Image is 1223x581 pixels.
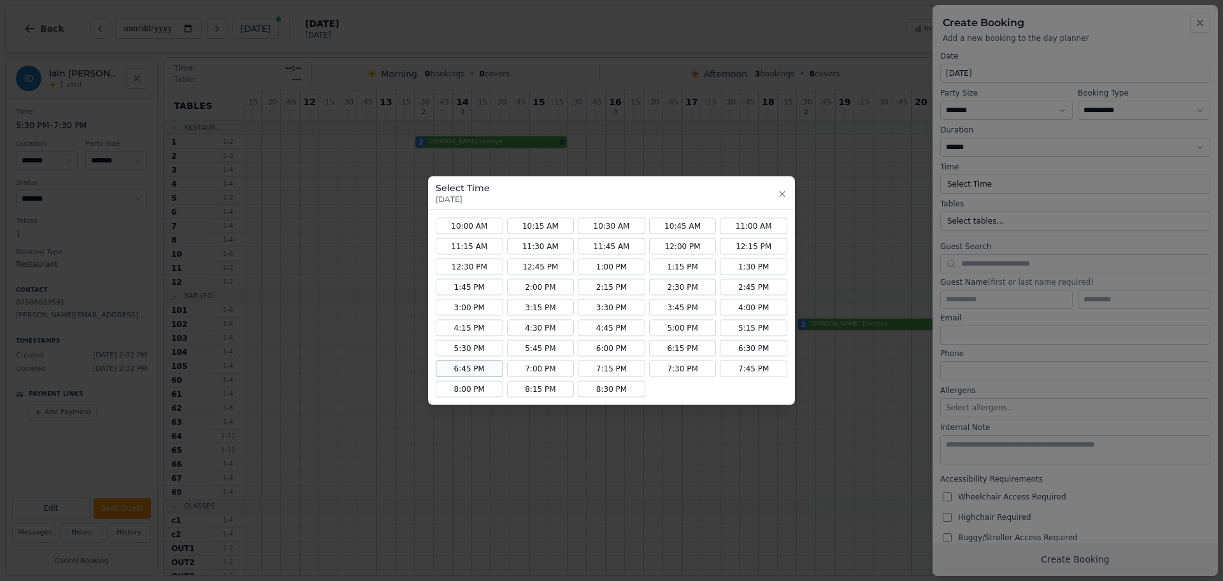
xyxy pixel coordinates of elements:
[578,361,645,377] button: 7:15 PM
[507,340,575,357] button: 5:45 PM
[649,299,717,316] button: 3:45 PM
[649,361,717,377] button: 7:30 PM
[436,361,503,377] button: 6:45 PM
[507,279,575,296] button: 2:00 PM
[507,299,575,316] button: 3:15 PM
[720,340,787,357] button: 6:30 PM
[507,218,575,234] button: 10:15 AM
[507,381,575,398] button: 8:15 PM
[507,259,575,275] button: 12:45 PM
[436,182,490,194] h3: Select Time
[436,238,503,255] button: 11:15 AM
[649,218,717,234] button: 10:45 AM
[649,279,717,296] button: 2:30 PM
[578,218,645,234] button: 10:30 AM
[649,259,717,275] button: 1:15 PM
[507,320,575,336] button: 4:30 PM
[436,320,503,336] button: 4:15 PM
[436,381,503,398] button: 8:00 PM
[578,279,645,296] button: 2:15 PM
[720,238,787,255] button: 12:15 PM
[649,340,717,357] button: 6:15 PM
[436,218,503,234] button: 10:00 AM
[436,259,503,275] button: 12:30 PM
[507,361,575,377] button: 7:00 PM
[649,238,717,255] button: 12:00 PM
[720,259,787,275] button: 1:30 PM
[578,299,645,316] button: 3:30 PM
[436,194,490,204] p: [DATE]
[436,340,503,357] button: 5:30 PM
[720,361,787,377] button: 7:45 PM
[649,320,717,336] button: 5:00 PM
[578,238,645,255] button: 11:45 AM
[507,238,575,255] button: 11:30 AM
[578,381,645,398] button: 8:30 PM
[436,299,503,316] button: 3:00 PM
[720,299,787,316] button: 4:00 PM
[720,279,787,296] button: 2:45 PM
[578,320,645,336] button: 4:45 PM
[720,218,787,234] button: 11:00 AM
[436,279,503,296] button: 1:45 PM
[578,259,645,275] button: 1:00 PM
[578,340,645,357] button: 6:00 PM
[720,320,787,336] button: 5:15 PM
